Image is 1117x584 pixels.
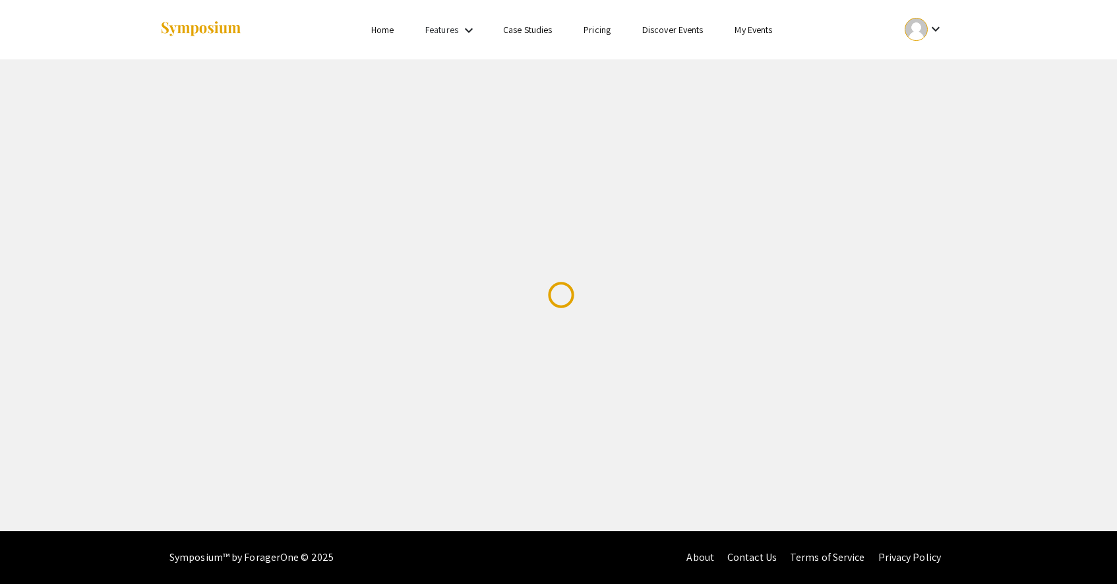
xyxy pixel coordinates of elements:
[642,24,704,36] a: Discover Events
[928,21,944,37] mat-icon: Expand account dropdown
[878,550,941,564] a: Privacy Policy
[790,550,865,564] a: Terms of Service
[160,20,242,38] img: Symposium by ForagerOne
[503,24,552,36] a: Case Studies
[425,24,458,36] a: Features
[584,24,611,36] a: Pricing
[461,22,477,38] mat-icon: Expand Features list
[727,550,777,564] a: Contact Us
[735,24,772,36] a: My Events
[891,15,957,44] button: Expand account dropdown
[169,531,334,584] div: Symposium™ by ForagerOne © 2025
[686,550,714,564] a: About
[371,24,394,36] a: Home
